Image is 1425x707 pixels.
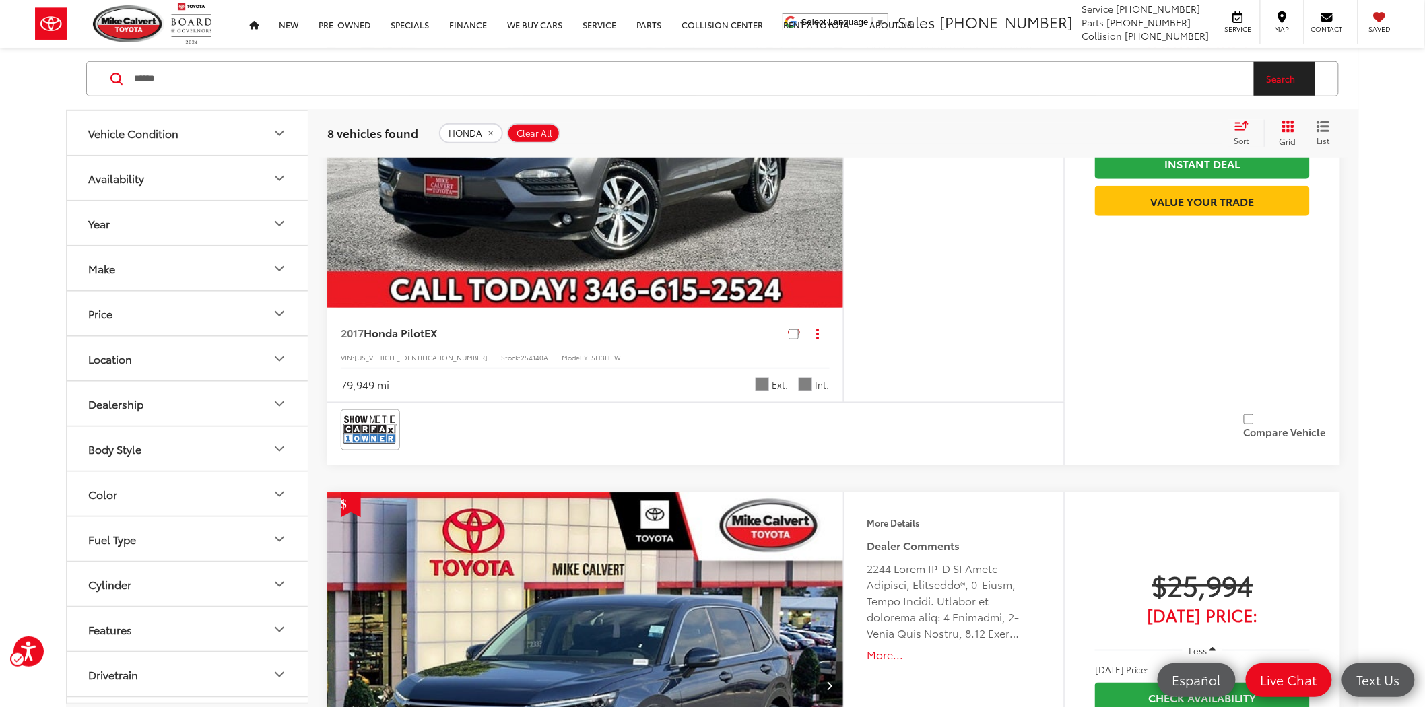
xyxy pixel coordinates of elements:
span: Less [1189,644,1207,656]
div: Features [271,621,288,638]
span: [US_VEHICLE_IDENTIFICATION_NUMBER] [354,352,488,362]
div: Page Menu [1228,120,1340,147]
span: VIN: [341,352,354,362]
button: remove HONDA%20 [439,123,503,143]
div: Dealership [271,396,288,412]
div: Vehicle Condition [271,125,288,141]
a: Español [1158,663,1236,697]
span: Gray [799,378,812,391]
div: Cylinder [271,576,288,593]
span: Parts [1082,15,1104,29]
input: Save this vehicle [789,329,799,339]
button: Clear All [507,123,560,143]
button: Vehicle ConditionVehicle Condition [67,111,309,155]
a: Value Your Trade [1095,186,1310,216]
div: Dealership [88,397,143,410]
button: Fuel TypeFuel Type [67,517,309,561]
span: HONDA [449,128,482,139]
input: Compare Vehicle [1244,414,1254,424]
div: Body Style [271,441,288,457]
div: Fuel Type [271,531,288,547]
span: [PHONE_NUMBER] [1117,2,1201,15]
span: Int. [816,378,830,391]
span: Get Price Drop Alert [341,492,361,518]
span: $25,994 [1095,568,1310,601]
span: Modern Steel Metallic [756,378,769,391]
div: Price [88,307,112,320]
div: Fuel Type [88,533,136,545]
button: Actions [806,321,830,345]
input: Search by Make, Model, or Keyword [133,63,1254,95]
div: Cylinder [88,578,131,591]
div: Drivetrain [88,668,138,681]
button: CylinderCylinder [67,562,309,606]
span: List [1317,135,1330,146]
div: Year [271,215,288,232]
div: Features [88,623,132,636]
button: YearYear [67,201,309,245]
button: More... [867,647,1040,663]
div: Drivetrain [271,667,288,683]
a: Text Us [1342,663,1415,697]
div: Make [88,262,115,275]
span: Grid [1280,135,1296,147]
a: Instant Deal [1095,148,1310,178]
span: EX [424,325,437,340]
button: DrivetrainDrivetrain [67,652,309,696]
div: Location [271,351,288,367]
span: Live Chat [1254,671,1324,688]
span: Contact [1311,24,1343,34]
span: Collision [1082,29,1123,42]
img: View CARFAX report [343,412,397,448]
div: Year [88,217,110,230]
span: dropdown dots [816,328,819,339]
button: PricePrice [67,292,309,335]
button: LocationLocation [67,337,309,380]
span: [PHONE_NUMBER] [1107,15,1191,29]
span: [PHONE_NUMBER] [939,11,1073,32]
span: Ext. [772,378,789,391]
button: Search [1254,62,1315,96]
div: Availability [271,170,288,187]
span: Honda Pilot [364,325,424,340]
span: $25,994 [1275,663,1310,676]
span: Service [1082,2,1114,15]
div: Submenu [1228,120,1264,147]
div: 2244 Lorem IP-D SI Ametc Adipisci, Elitseddo®, 0-Eiusm, Tempo Incidi. Utlabor et dolorema aliq: 4... [867,560,1040,641]
div: Color [88,487,117,500]
span: Service [1223,24,1253,34]
button: ColorColor [67,472,309,516]
span: [PHONE_NUMBER] [1125,29,1209,42]
span: [DATE] Price: [1095,608,1310,621]
div: 79,949 mi [341,377,389,393]
button: MakeMake [67,246,309,290]
span: YF5H3HEW [584,352,621,362]
div: Submenu [1264,120,1340,147]
button: Body StyleBody Style [67,427,309,471]
div: Availability [88,172,144,184]
a: Live Chat [1246,663,1332,697]
span: Sort [1234,135,1249,146]
div: Body Style [88,442,141,455]
div: Color [271,486,288,502]
span: 8 vehicles found [327,125,418,141]
h4: More Details [867,518,1040,527]
span: Stock: [501,352,521,362]
button: Less [1183,638,1223,663]
div: Make [271,261,288,277]
button: List View [1306,120,1340,147]
button: AvailabilityAvailability [67,156,309,200]
button: Grid View [1264,120,1306,147]
span: Model: [562,352,584,362]
span: Clear All [517,128,552,139]
button: FeaturesFeatures [67,607,309,651]
button: DealershipDealership [67,382,309,426]
span: 254140A [521,352,548,362]
span: Saved [1365,24,1395,34]
label: Compare Vehicle [1244,428,1327,438]
a: 2017Honda PilotEX [341,325,783,340]
img: Mike Calvert Toyota Houston, TX [93,5,164,42]
span: 2017 [341,325,364,340]
h5: Dealer Comments [867,537,1040,553]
